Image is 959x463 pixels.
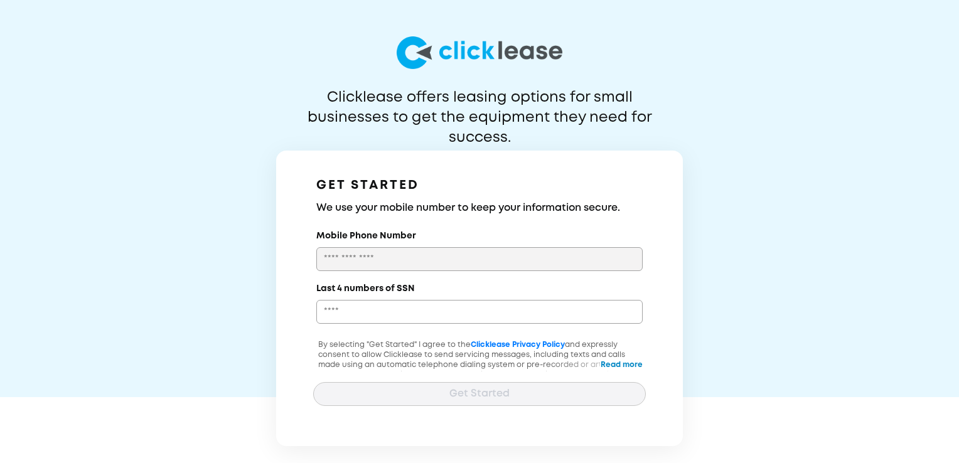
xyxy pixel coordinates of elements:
[316,176,643,196] h1: GET STARTED
[277,88,682,128] p: Clicklease offers leasing options for small businesses to get the equipment they need for success.
[313,382,646,406] button: Get Started
[316,282,415,295] label: Last 4 numbers of SSN
[397,36,562,69] img: logo-larg
[313,340,646,400] p: By selecting "Get Started" I agree to the and expressly consent to allow Clicklease to send servi...
[316,201,643,216] h3: We use your mobile number to keep your information secure.
[471,341,565,348] a: Clicklease Privacy Policy
[316,230,416,242] label: Mobile Phone Number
